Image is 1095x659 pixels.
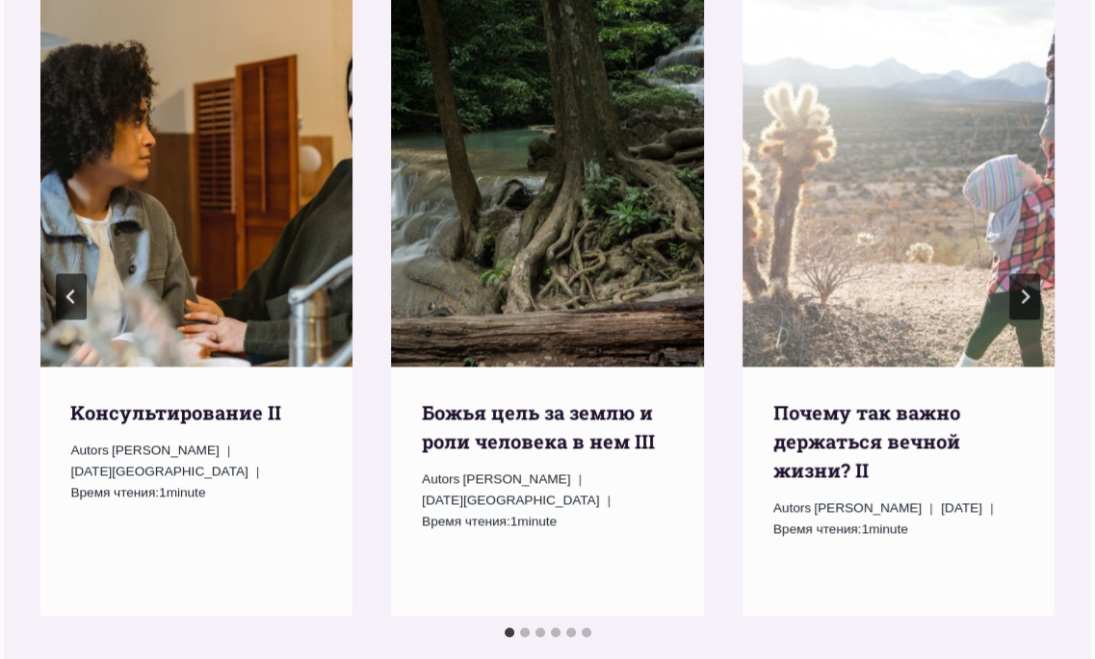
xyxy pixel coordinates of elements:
time: [DATE] [941,497,982,519]
span: [PERSON_NAME] [112,443,220,457]
button: Go to slide 3 [535,627,545,637]
button: Go to slide 6 [582,627,591,637]
a: Kонсультирование II [70,399,281,424]
button: Go to slide 1 [505,627,514,637]
span: Autors [773,497,811,519]
button: Go to slide 4 [551,627,561,637]
span: Время чтения: [70,485,159,499]
button: Go to slide 5 [566,627,576,637]
button: Следующий [1009,273,1040,319]
span: minute [167,485,206,499]
a: Почему так важно держаться вечной жизни? II [773,399,960,482]
ul: Select a slide to show [40,623,1056,640]
span: minute [869,521,908,536]
span: Autors [422,469,459,490]
span: minute [517,514,557,528]
span: Время чтения: [773,521,862,536]
span: [PERSON_NAME] [463,471,571,486]
time: [DATE][GEOGRAPHIC_DATA] [422,490,599,511]
span: [PERSON_NAME] [814,500,922,515]
time: [DATE][GEOGRAPHIC_DATA] [70,461,248,482]
a: Божья цель за землю и роли человека в нем III [422,399,655,453]
button: Go to slide 2 [520,627,530,637]
span: 1 [422,511,557,532]
span: 1 [773,519,908,540]
span: 1 [70,482,205,503]
button: Go to last slide [56,273,87,319]
span: Время чтения: [422,514,510,528]
span: Autors [70,440,108,461]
